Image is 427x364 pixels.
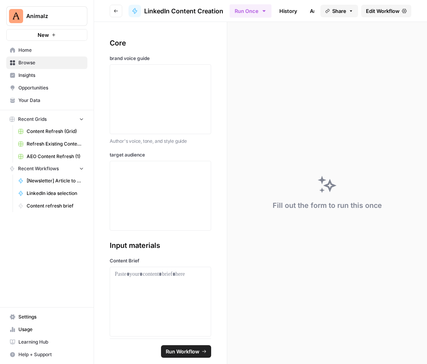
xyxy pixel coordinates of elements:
[6,82,87,94] a: Opportunities
[27,190,84,197] span: LinkedIn idea selection
[18,97,84,104] span: Your Data
[18,313,84,320] span: Settings
[27,153,84,160] span: AEO Content Refresh (1)
[18,165,59,172] span: Recent Workflows
[110,240,211,251] div: Input materials
[366,7,400,15] span: Edit Workflow
[6,348,87,361] button: Help + Support
[110,137,211,145] p: Author's voice, tone, and style guide
[18,59,84,66] span: Browse
[18,351,84,358] span: Help + Support
[332,7,346,15] span: Share
[110,151,211,158] label: target audience
[6,69,87,82] a: Insights
[14,200,87,212] a: Content refresh brief
[18,72,84,79] span: Insights
[38,31,49,39] span: New
[6,94,87,107] a: Your Data
[320,5,358,17] button: Share
[230,4,271,18] button: Run Once
[27,177,84,184] span: [Newsletter] Article to Newsletter ([PERSON_NAME])
[14,138,87,150] a: Refresh Existing Content - Test
[27,140,84,147] span: Refresh Existing Content - Test
[26,12,74,20] span: Animalz
[305,5,337,17] a: Analytics
[144,6,223,16] span: LinkedIn Content Creation
[18,84,84,91] span: Opportunities
[27,128,84,135] span: Content Refresh (Grid)
[14,187,87,200] a: LinkedIn idea selection
[27,202,84,209] span: Content refresh brief
[128,5,223,17] a: LinkedIn Content Creation
[18,47,84,54] span: Home
[273,200,382,211] div: Fill out the form to run this once
[6,44,87,56] a: Home
[14,125,87,138] a: Content Refresh (Grid)
[6,336,87,348] a: Learning Hub
[110,55,211,62] label: brand voice guide
[18,116,47,123] span: Recent Grids
[9,9,23,23] img: Animalz Logo
[6,56,87,69] a: Browse
[18,326,84,333] span: Usage
[110,38,211,49] div: Core
[18,339,84,346] span: Learning Hub
[161,345,211,358] button: Run Workflow
[6,6,87,26] button: Workspace: Animalz
[6,163,87,175] button: Recent Workflows
[6,323,87,336] a: Usage
[166,348,199,355] span: Run Workflow
[6,113,87,125] button: Recent Grids
[14,150,87,163] a: AEO Content Refresh (1)
[14,175,87,187] a: [Newsletter] Article to Newsletter ([PERSON_NAME])
[275,5,302,17] a: History
[110,257,211,264] label: Content Brief
[6,311,87,323] a: Settings
[361,5,411,17] a: Edit Workflow
[6,29,87,41] button: New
